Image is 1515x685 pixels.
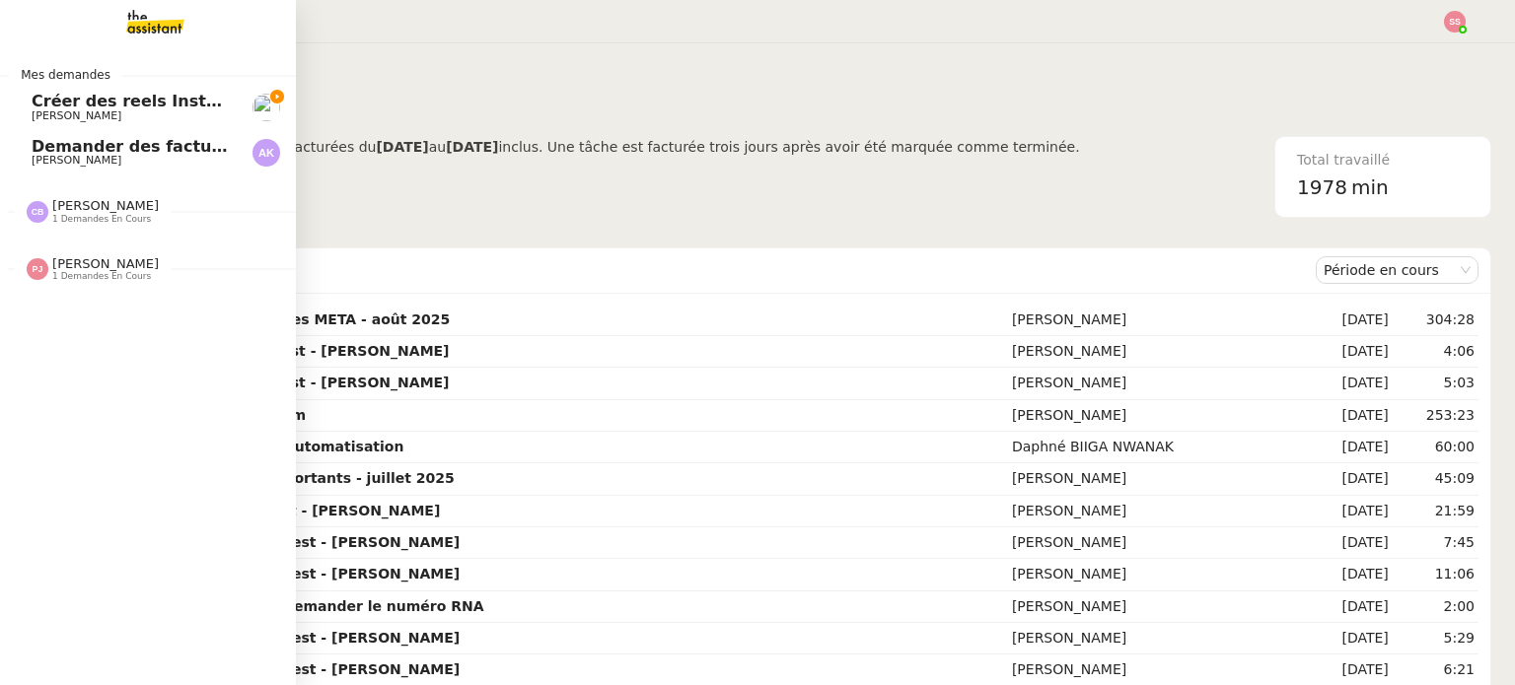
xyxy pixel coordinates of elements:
[1008,591,1310,623] td: [PERSON_NAME]
[52,256,159,271] span: [PERSON_NAME]
[1008,463,1310,495] td: [PERSON_NAME]
[32,154,121,167] span: [PERSON_NAME]
[1008,336,1310,368] td: [PERSON_NAME]
[1310,623,1393,654] td: [DATE]
[27,258,48,280] img: svg
[32,109,121,122] span: [PERSON_NAME]
[1008,559,1310,590] td: [PERSON_NAME]
[1008,496,1310,527] td: [PERSON_NAME]
[446,139,498,155] b: [DATE]
[1393,623,1479,654] td: 5:29
[32,137,496,156] span: Demander des factures pour SARL 2TLR et ACCATEA
[429,139,446,155] span: au
[52,271,151,282] span: 1 demandes en cours
[104,343,450,359] strong: [DATE] New flight request - [PERSON_NAME]
[1008,368,1310,399] td: [PERSON_NAME]
[1310,305,1393,336] td: [DATE]
[252,94,280,121] img: users%2FoFdbodQ3TgNoWt9kP3GXAs5oaCq1%2Favatar%2Fprofile-pic.png
[1310,368,1393,399] td: [DATE]
[52,198,159,213] span: [PERSON_NAME]
[1008,400,1310,432] td: [PERSON_NAME]
[1310,463,1393,495] td: [DATE]
[9,65,122,85] span: Mes demandes
[1393,591,1479,623] td: 2:00
[1393,305,1479,336] td: 304:28
[104,598,484,614] strong: Envoyer un email pour demander le numéro RNA
[1393,463,1479,495] td: 45:09
[1008,623,1310,654] td: [PERSON_NAME]
[1310,591,1393,623] td: [DATE]
[1310,559,1393,590] td: [DATE]
[100,250,1316,290] div: Demandes
[1393,368,1479,399] td: 5:03
[104,375,450,390] strong: [DATE] New flight request - [PERSON_NAME]
[1297,175,1347,199] span: 1978
[1297,149,1469,171] div: Total travaillé
[52,214,151,225] span: 1 demandes en cours
[1310,527,1393,559] td: [DATE]
[1008,432,1310,463] td: Daphné BIIGA NWANAK
[1310,496,1393,527] td: [DATE]
[498,139,1079,155] span: inclus. Une tâche est facturée trois jours après avoir été marquée comme terminée.
[1310,400,1393,432] td: [DATE]
[1393,400,1479,432] td: 253:23
[1324,257,1471,283] nz-select-item: Période en cours
[1393,559,1479,590] td: 11:06
[1008,527,1310,559] td: [PERSON_NAME]
[1393,527,1479,559] td: 7:45
[1008,305,1310,336] td: [PERSON_NAME]
[252,139,280,167] img: svg
[1444,11,1466,33] img: svg
[1351,171,1389,204] span: min
[1393,432,1479,463] td: 60:00
[1393,336,1479,368] td: 4:06
[1310,336,1393,368] td: [DATE]
[32,92,263,110] span: Créer des reels Instagram
[1310,432,1393,463] td: [DATE]
[27,201,48,223] img: svg
[376,139,428,155] b: [DATE]
[1393,496,1479,527] td: 21:59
